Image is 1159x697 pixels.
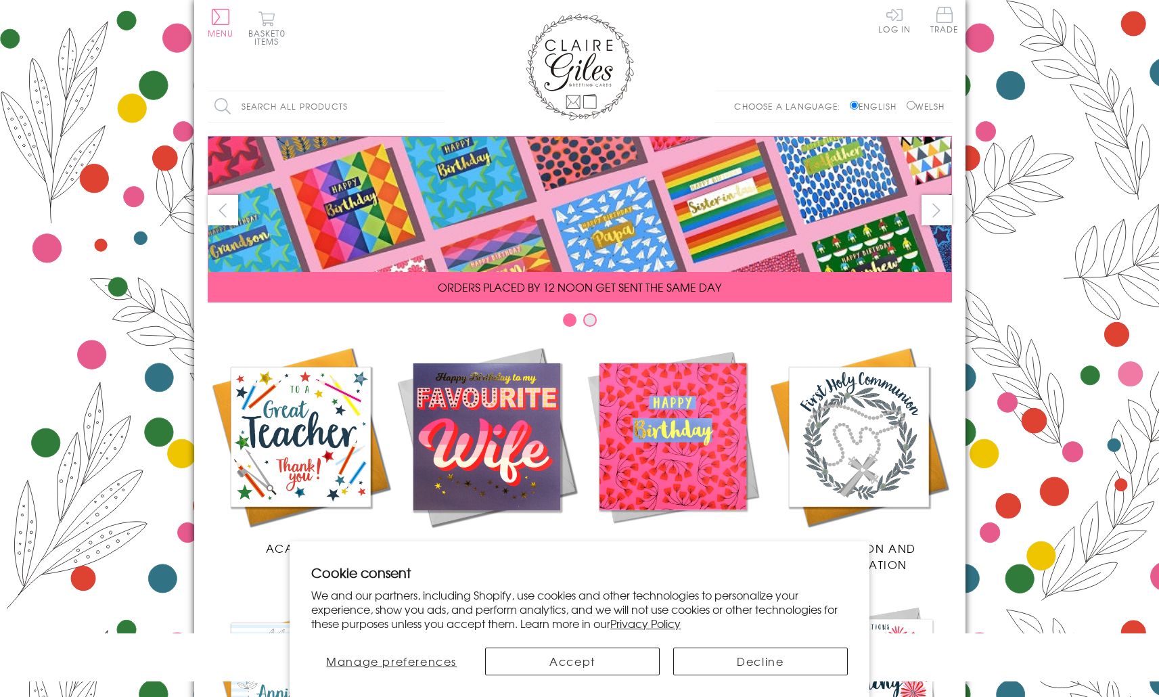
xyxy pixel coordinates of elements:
[580,344,766,556] a: Birthdays
[311,588,848,630] p: We and our partners, including Shopify, use cookies and other technologies to personalize your ex...
[922,195,952,225] button: next
[673,648,848,675] button: Decline
[485,648,660,675] button: Accept
[438,279,721,295] span: ORDERS PLACED BY 12 NOON GET SENT THE SAME DAY
[610,615,681,631] a: Privacy Policy
[311,648,472,675] button: Manage preferences
[266,540,336,556] span: Academic
[583,313,597,327] button: Carousel Page 2
[850,100,903,112] label: English
[208,91,445,122] input: Search all products
[907,101,915,110] input: Welsh
[442,540,530,556] span: New Releases
[526,14,634,120] img: Claire Giles Greetings Cards
[801,540,916,572] span: Communion and Confirmation
[563,313,576,327] button: Carousel Page 1 (Current Slide)
[394,344,580,556] a: New Releases
[208,313,952,334] div: Carousel Pagination
[248,11,286,45] button: Basket0 items
[907,100,945,112] label: Welsh
[254,27,286,47] span: 0 items
[930,7,959,36] a: Trade
[930,7,959,33] span: Trade
[734,100,847,112] p: Choose a language:
[326,653,457,669] span: Manage preferences
[208,195,238,225] button: prev
[431,91,445,122] input: Search
[208,344,394,556] a: Academic
[311,563,848,582] h2: Cookie consent
[766,344,952,572] a: Communion and Confirmation
[640,540,705,556] span: Birthdays
[208,9,234,37] button: Menu
[208,27,234,39] span: Menu
[850,101,859,110] input: English
[878,7,911,33] a: Log In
